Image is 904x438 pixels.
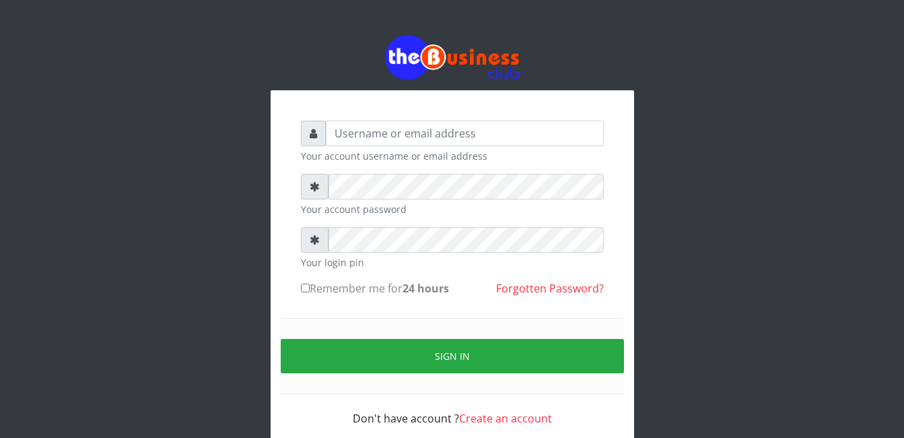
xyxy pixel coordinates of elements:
[459,411,552,426] a: Create an account
[301,255,604,270] small: Your login pin
[301,202,604,216] small: Your account password
[301,394,604,427] div: Don't have account ?
[301,280,449,296] label: Remember me for
[301,149,604,163] small: Your account username or email address
[403,281,449,296] b: 24 hours
[301,284,310,292] input: Remember me for24 hours
[496,281,604,296] a: Forgotten Password?
[281,339,624,373] button: Sign in
[326,121,604,146] input: Username or email address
